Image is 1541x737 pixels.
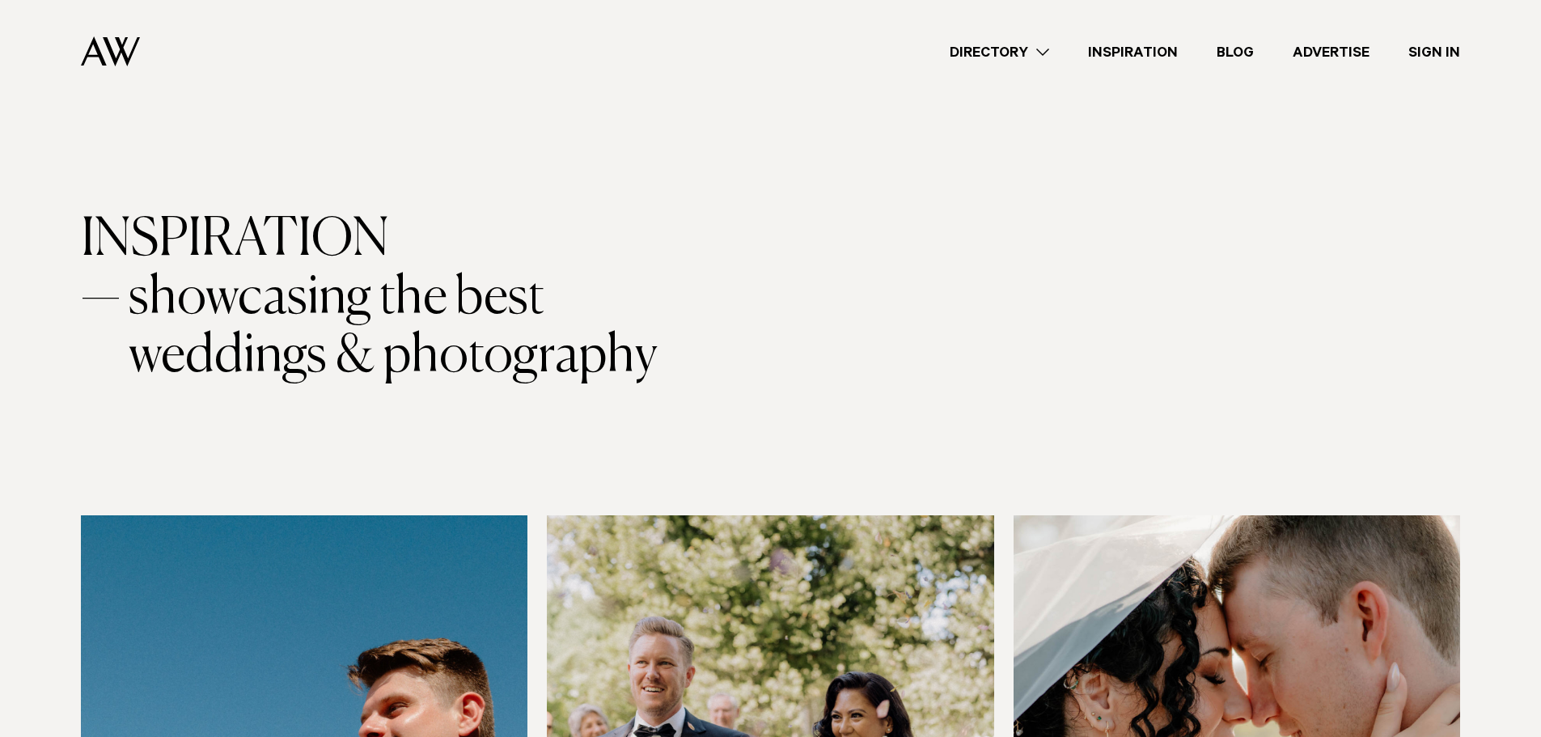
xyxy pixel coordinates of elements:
a: Directory [930,41,1069,63]
a: Inspiration [1069,41,1197,63]
a: Sign In [1389,41,1480,63]
a: Advertise [1273,41,1389,63]
span: — [81,269,121,386]
img: Auckland Weddings Logo [81,36,140,66]
a: Blog [1197,41,1273,63]
h1: INSPIRATION [81,211,1460,386]
span: showcasing the best weddings & photography [129,269,728,386]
